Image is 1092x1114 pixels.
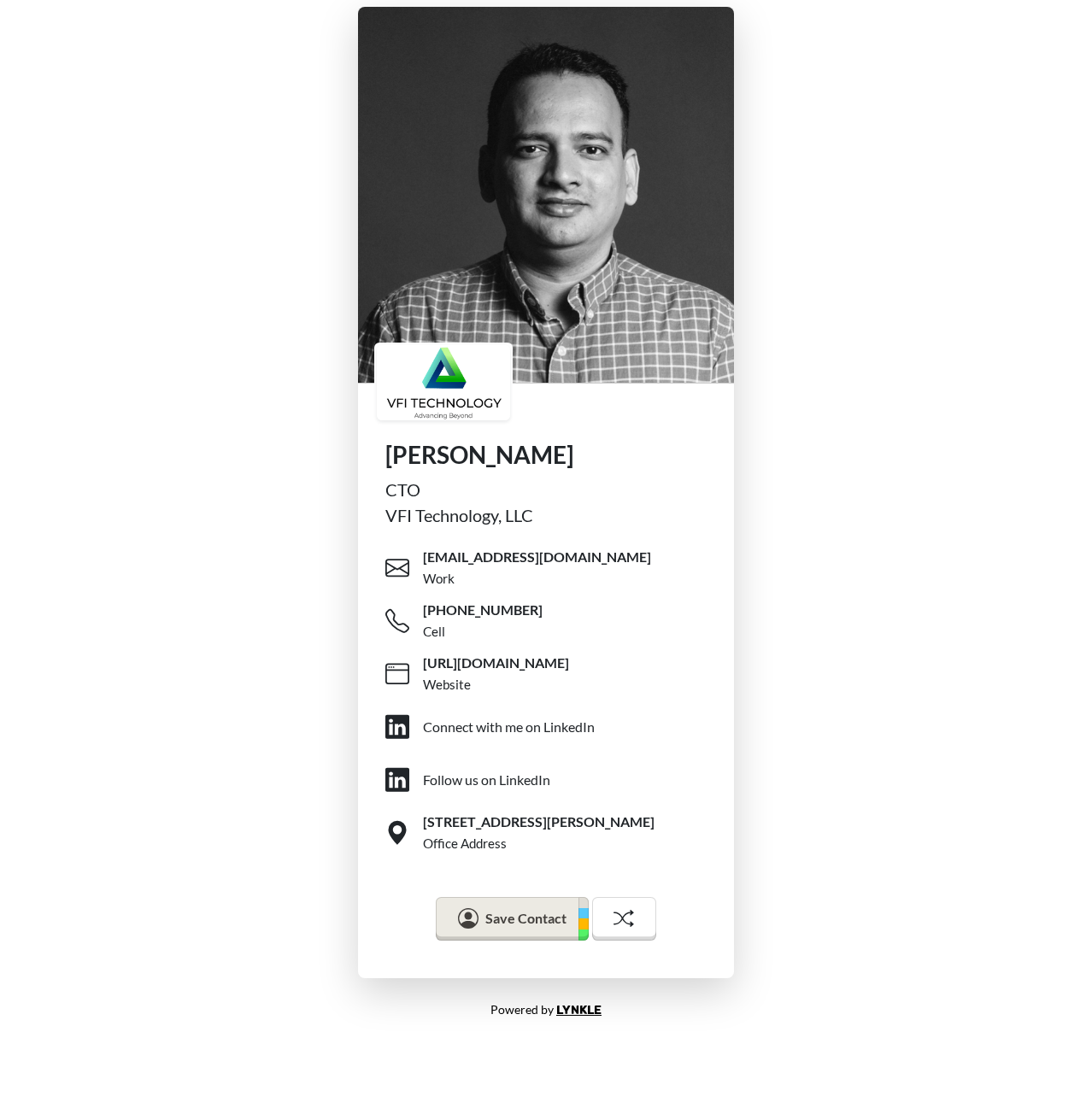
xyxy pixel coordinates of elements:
div: Website [423,675,471,695]
button: Save Contact [436,897,588,941]
a: [URL][DOMAIN_NAME]Website [385,648,720,701]
div: Connect with me on LinkedIn [423,717,595,737]
div: Follow us on LinkedIn [423,770,550,790]
div: Cell [423,622,445,642]
div: Work [423,569,455,589]
a: [STREET_ADDRESS][PERSON_NAME]Office Address [385,806,720,859]
a: [EMAIL_ADDRESS][DOMAIN_NAME]Work [385,542,720,595]
span: [STREET_ADDRESS][PERSON_NAME] [423,812,655,831]
span: [EMAIL_ADDRESS][DOMAIN_NAME] [423,548,651,566]
span: Save Contact [485,910,567,926]
a: Lynkle [556,1003,602,1017]
div: VFI Technology, LLC [385,502,707,528]
img: profile picture [358,7,734,383]
img: logo [377,345,510,420]
h1: [PERSON_NAME] [385,441,707,470]
span: [URL][DOMAIN_NAME] [423,654,569,672]
a: Follow us on LinkedIn [385,753,720,806]
small: Powered by [490,1002,602,1017]
a: Connect with me on LinkedIn [385,701,720,753]
div: CTO [385,477,707,502]
div: Office Address [423,834,507,853]
a: [PHONE_NUMBER]Cell [385,595,720,648]
span: [PHONE_NUMBER] [423,601,543,619]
